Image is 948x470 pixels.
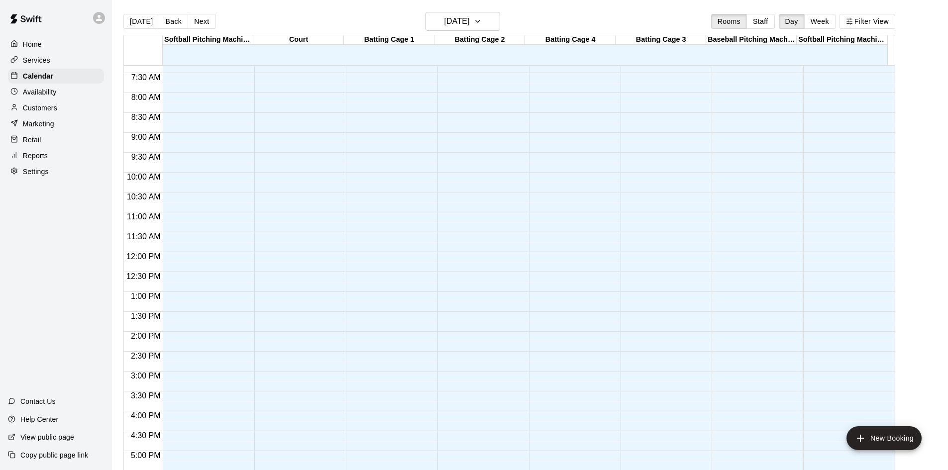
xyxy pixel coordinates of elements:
[23,103,57,113] p: Customers
[425,12,500,31] button: [DATE]
[20,414,58,424] p: Help Center
[253,35,344,45] div: Court
[188,14,215,29] button: Next
[129,133,163,141] span: 9:00 AM
[8,116,104,131] a: Marketing
[8,37,104,52] a: Home
[124,212,163,221] span: 11:00 AM
[846,426,922,450] button: add
[434,35,525,45] div: Batting Cage 2
[129,113,163,121] span: 8:30 AM
[444,14,470,28] h6: [DATE]
[129,73,163,82] span: 7:30 AM
[128,372,163,380] span: 3:00 PM
[8,69,104,84] a: Calendar
[779,14,805,29] button: Day
[8,100,104,115] a: Customers
[23,167,49,177] p: Settings
[344,35,434,45] div: Batting Cage 1
[23,71,53,81] p: Calendar
[23,119,54,129] p: Marketing
[163,35,253,45] div: Softball Pitching Machine 1
[124,252,163,261] span: 12:00 PM
[616,35,706,45] div: Batting Cage 3
[8,85,104,99] a: Availability
[128,411,163,420] span: 4:00 PM
[124,232,163,241] span: 11:30 AM
[23,55,50,65] p: Services
[706,35,797,45] div: Baseball Pitching Machine
[128,332,163,340] span: 2:00 PM
[129,93,163,101] span: 8:00 AM
[8,53,104,68] a: Services
[128,352,163,360] span: 2:30 PM
[128,292,163,300] span: 1:00 PM
[124,272,163,281] span: 12:30 PM
[20,396,56,406] p: Contact Us
[128,391,163,400] span: 3:30 PM
[804,14,836,29] button: Week
[746,14,775,29] button: Staff
[711,14,747,29] button: Rooms
[8,132,104,147] a: Retail
[797,35,887,45] div: Softball Pitching Machine 2
[23,39,42,49] p: Home
[124,173,163,181] span: 10:00 AM
[124,192,163,201] span: 10:30 AM
[23,151,48,161] p: Reports
[123,14,159,29] button: [DATE]
[159,14,188,29] button: Back
[128,451,163,460] span: 5:00 PM
[23,87,57,97] p: Availability
[840,14,895,29] button: Filter View
[128,431,163,440] span: 4:30 PM
[8,164,104,179] a: Settings
[129,153,163,161] span: 9:30 AM
[20,450,88,460] p: Copy public page link
[20,432,74,442] p: View public page
[128,312,163,320] span: 1:30 PM
[525,35,616,45] div: Batting Cage 4
[8,148,104,163] a: Reports
[23,135,41,145] p: Retail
